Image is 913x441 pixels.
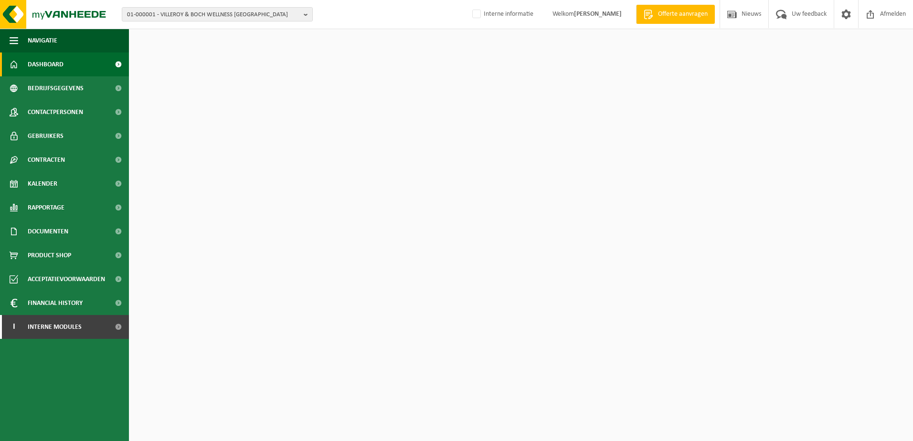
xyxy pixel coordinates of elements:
[28,124,64,148] span: Gebruikers
[28,315,82,339] span: Interne modules
[28,220,68,243] span: Documenten
[28,172,57,196] span: Kalender
[127,8,300,22] span: 01-000001 - VILLEROY & BOCH WELLNESS [GEOGRAPHIC_DATA]
[28,100,83,124] span: Contactpersonen
[28,243,71,267] span: Product Shop
[656,10,710,19] span: Offerte aanvragen
[28,267,105,291] span: Acceptatievoorwaarden
[28,76,84,100] span: Bedrijfsgegevens
[122,7,313,21] button: 01-000001 - VILLEROY & BOCH WELLNESS [GEOGRAPHIC_DATA]
[28,148,65,172] span: Contracten
[28,52,64,76] span: Dashboard
[28,291,83,315] span: Financial History
[470,7,533,21] label: Interne informatie
[28,196,64,220] span: Rapportage
[574,10,622,18] strong: [PERSON_NAME]
[10,315,18,339] span: I
[28,29,57,52] span: Navigatie
[636,5,715,24] a: Offerte aanvragen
